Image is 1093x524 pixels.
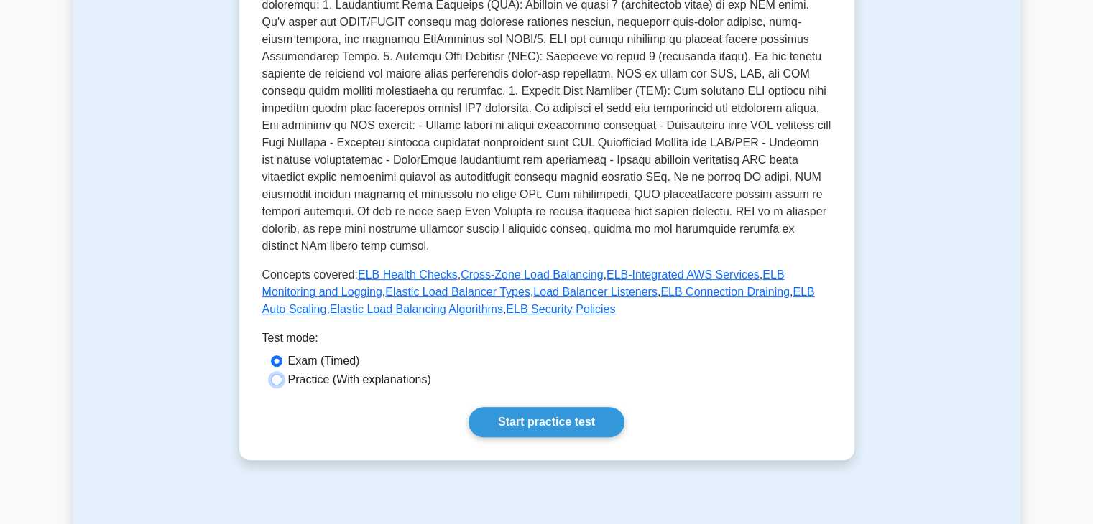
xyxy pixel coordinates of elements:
a: Elastic Load Balancer Types [385,286,530,298]
a: Start practice test [469,407,624,437]
label: Practice (With explanations) [288,371,431,388]
a: Cross-Zone Load Balancing [461,268,603,281]
p: Concepts covered: , , , , , , , , , [262,266,831,318]
a: Elastic Load Balancing Algorithms [330,303,503,315]
label: Exam (Timed) [288,352,360,370]
a: Load Balancer Listeners [533,286,658,298]
a: ELB Health Checks [358,268,458,281]
a: ELB Connection Draining [660,286,790,298]
a: ELB Security Policies [506,303,615,315]
div: Test mode: [262,329,831,352]
a: ELB-Integrated AWS Services [607,268,760,281]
